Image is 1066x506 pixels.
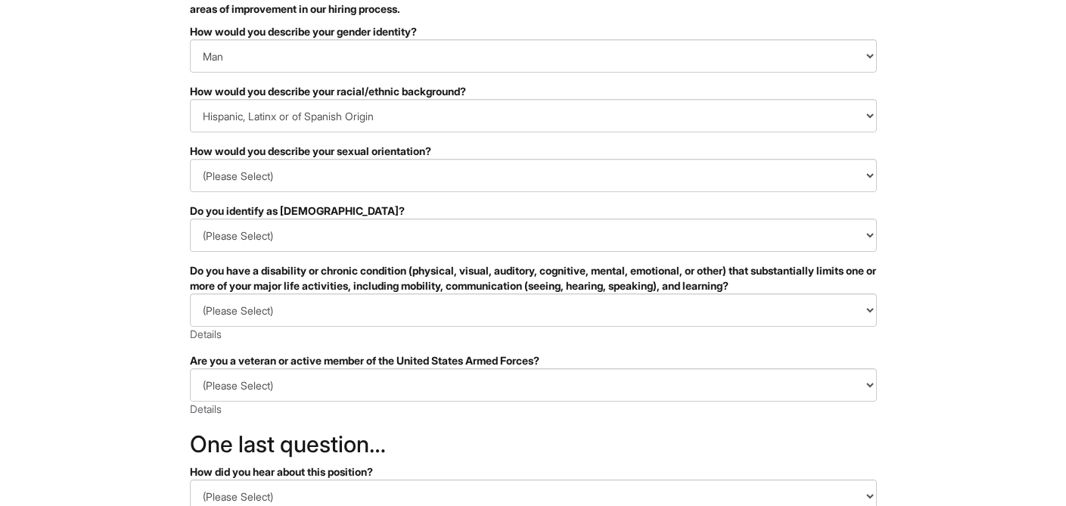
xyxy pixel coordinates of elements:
div: How did you hear about this position? [190,464,877,480]
select: Are you a veteran or active member of the United States Armed Forces? [190,368,877,402]
select: Do you identify as transgender? [190,219,877,252]
div: How would you describe your sexual orientation? [190,144,877,159]
div: Are you a veteran or active member of the United States Armed Forces? [190,353,877,368]
div: Do you have a disability or chronic condition (physical, visual, auditory, cognitive, mental, emo... [190,263,877,293]
div: How would you describe your racial/ethnic background? [190,84,877,99]
select: How would you describe your gender identity? [190,39,877,73]
div: Do you identify as [DEMOGRAPHIC_DATA]? [190,203,877,219]
a: Details [190,328,222,340]
div: How would you describe your gender identity? [190,24,877,39]
select: Do you have a disability or chronic condition (physical, visual, auditory, cognitive, mental, emo... [190,293,877,327]
select: How would you describe your racial/ethnic background? [190,99,877,132]
a: Details [190,402,222,415]
h2: One last question… [190,432,877,457]
select: How would you describe your sexual orientation? [190,159,877,192]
